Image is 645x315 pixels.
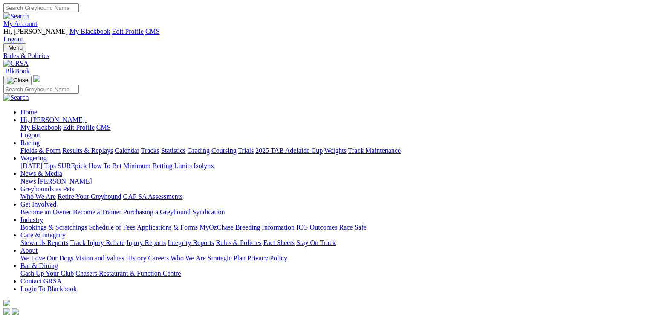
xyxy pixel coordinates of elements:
[20,277,61,285] a: Contact GRSA
[3,28,68,35] span: Hi, [PERSON_NAME]
[3,85,79,94] input: Search
[20,131,40,139] a: Logout
[20,247,38,254] a: About
[70,239,124,246] a: Track Injury Rebate
[20,147,61,154] a: Fields & Form
[324,147,347,154] a: Weights
[20,124,642,139] div: Hi, [PERSON_NAME]
[58,193,121,200] a: Retire Your Greyhound
[3,60,29,67] img: GRSA
[168,239,214,246] a: Integrity Reports
[20,162,642,170] div: Wagering
[3,308,10,315] img: facebook.svg
[12,308,19,315] img: twitter.svg
[247,254,287,262] a: Privacy Policy
[20,185,74,192] a: Greyhounds as Pets
[112,28,144,35] a: Edit Profile
[3,12,29,20] img: Search
[3,20,38,27] a: My Account
[9,44,23,51] span: Menu
[3,52,642,60] a: Rules & Policies
[20,270,642,277] div: Bar & Dining
[126,239,166,246] a: Injury Reports
[20,239,68,246] a: Stewards Reports
[20,178,36,185] a: News
[89,224,135,231] a: Schedule of Fees
[20,285,77,292] a: Login To Blackbook
[20,201,56,208] a: Get Involved
[3,76,32,85] button: Toggle navigation
[296,239,336,246] a: Stay On Track
[20,193,642,201] div: Greyhounds as Pets
[161,147,186,154] a: Statistics
[5,67,30,75] span: BlkBook
[3,35,23,43] a: Logout
[20,170,62,177] a: News & Media
[20,254,642,262] div: About
[20,108,37,116] a: Home
[200,224,234,231] a: MyOzChase
[20,239,642,247] div: Care & Integrity
[96,124,111,131] a: CMS
[20,224,642,231] div: Industry
[3,94,29,102] img: Search
[20,147,642,155] div: Racing
[123,162,192,169] a: Minimum Betting Limits
[3,3,79,12] input: Search
[20,231,66,239] a: Care & Integrity
[89,162,122,169] a: How To Bet
[3,28,642,43] div: My Account
[20,139,40,146] a: Racing
[137,224,198,231] a: Applications & Forms
[208,254,246,262] a: Strategic Plan
[145,28,160,35] a: CMS
[123,208,191,216] a: Purchasing a Greyhound
[20,124,61,131] a: My Blackbook
[20,116,87,123] a: Hi, [PERSON_NAME]
[211,147,237,154] a: Coursing
[126,254,146,262] a: History
[20,208,71,216] a: Become an Owner
[20,262,58,269] a: Bar & Dining
[188,147,210,154] a: Grading
[20,178,642,185] div: News & Media
[194,162,214,169] a: Isolynx
[192,208,225,216] a: Syndication
[20,216,43,223] a: Industry
[20,155,47,162] a: Wagering
[20,116,85,123] span: Hi, [PERSON_NAME]
[63,124,95,131] a: Edit Profile
[20,270,74,277] a: Cash Up Your Club
[75,270,181,277] a: Chasers Restaurant & Function Centre
[20,193,56,200] a: Who We Are
[62,147,113,154] a: Results & Replays
[20,254,73,262] a: We Love Our Dogs
[123,193,183,200] a: GAP SA Assessments
[7,77,28,84] img: Close
[235,224,295,231] a: Breeding Information
[339,224,366,231] a: Race Safe
[216,239,262,246] a: Rules & Policies
[20,224,87,231] a: Bookings & Scratchings
[348,147,401,154] a: Track Maintenance
[3,300,10,306] img: logo-grsa-white.png
[20,208,642,216] div: Get Involved
[238,147,254,154] a: Trials
[20,162,56,169] a: [DATE] Tips
[296,224,337,231] a: ICG Outcomes
[115,147,139,154] a: Calendar
[38,178,92,185] a: [PERSON_NAME]
[73,208,121,216] a: Become a Trainer
[171,254,206,262] a: Who We Are
[263,239,295,246] a: Fact Sheets
[58,162,87,169] a: SUREpick
[255,147,323,154] a: 2025 TAB Adelaide Cup
[141,147,159,154] a: Tracks
[75,254,124,262] a: Vision and Values
[3,67,30,75] a: BlkBook
[3,43,26,52] button: Toggle navigation
[69,28,110,35] a: My Blackbook
[148,254,169,262] a: Careers
[33,75,40,82] img: logo-grsa-white.png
